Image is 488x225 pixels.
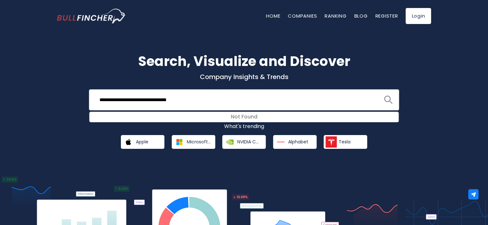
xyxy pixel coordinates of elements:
h1: Search, Visualize and Discover [57,51,431,71]
a: Login [405,8,431,24]
img: Bullfincher logo [57,9,126,23]
a: Apple [121,135,164,149]
span: Apple [136,139,148,145]
span: Tesla [339,139,350,145]
a: Register [375,12,398,19]
a: Ranking [325,12,346,19]
a: Microsoft Corporation [172,135,215,149]
span: Alphabet [288,139,308,145]
a: Alphabet [273,135,317,149]
p: What's trending [57,123,431,130]
span: NVIDIA Corporation [237,139,261,145]
a: Companies [288,12,317,19]
a: NVIDIA Corporation [222,135,266,149]
span: Microsoft Corporation [187,139,211,145]
img: search icon [384,96,392,104]
a: Go to homepage [57,9,126,23]
p: Company Insights & Trends [57,73,431,81]
a: Tesla [324,135,367,149]
div: Not Found [90,112,398,122]
a: Home [266,12,280,19]
a: Blog [354,12,367,19]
